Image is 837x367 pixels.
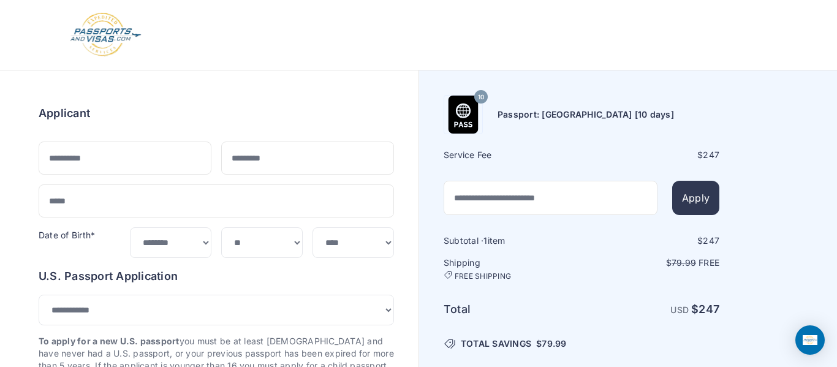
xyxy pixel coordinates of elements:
strong: $ [691,303,719,316]
strong: To apply for a new U.S. passport [39,336,180,346]
span: TOTAL SAVINGS [461,338,531,350]
span: 79.99 [542,338,566,349]
div: $ [583,235,719,247]
span: Free [699,257,719,268]
button: Apply [672,181,719,215]
h6: U.S. Passport Application [39,268,394,285]
label: Date of Birth* [39,230,95,240]
h6: Subtotal · item [444,235,580,247]
span: 10 [478,89,484,105]
span: 79.99 [672,257,696,268]
span: 247 [699,303,719,316]
span: 247 [703,149,719,160]
div: Open Intercom Messenger [795,325,825,355]
h6: Passport: [GEOGRAPHIC_DATA] [10 days] [498,108,674,121]
img: Logo [69,12,142,58]
span: 1 [483,235,487,246]
p: $ [583,257,719,269]
span: FREE SHIPPING [455,271,511,281]
h6: Shipping [444,257,580,281]
span: $ [536,338,566,350]
h6: Total [444,301,580,318]
h6: Applicant [39,105,90,122]
span: 247 [703,235,719,246]
h6: Service Fee [444,149,580,161]
img: Product Name [444,96,482,134]
div: $ [583,149,719,161]
span: USD [670,305,689,315]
